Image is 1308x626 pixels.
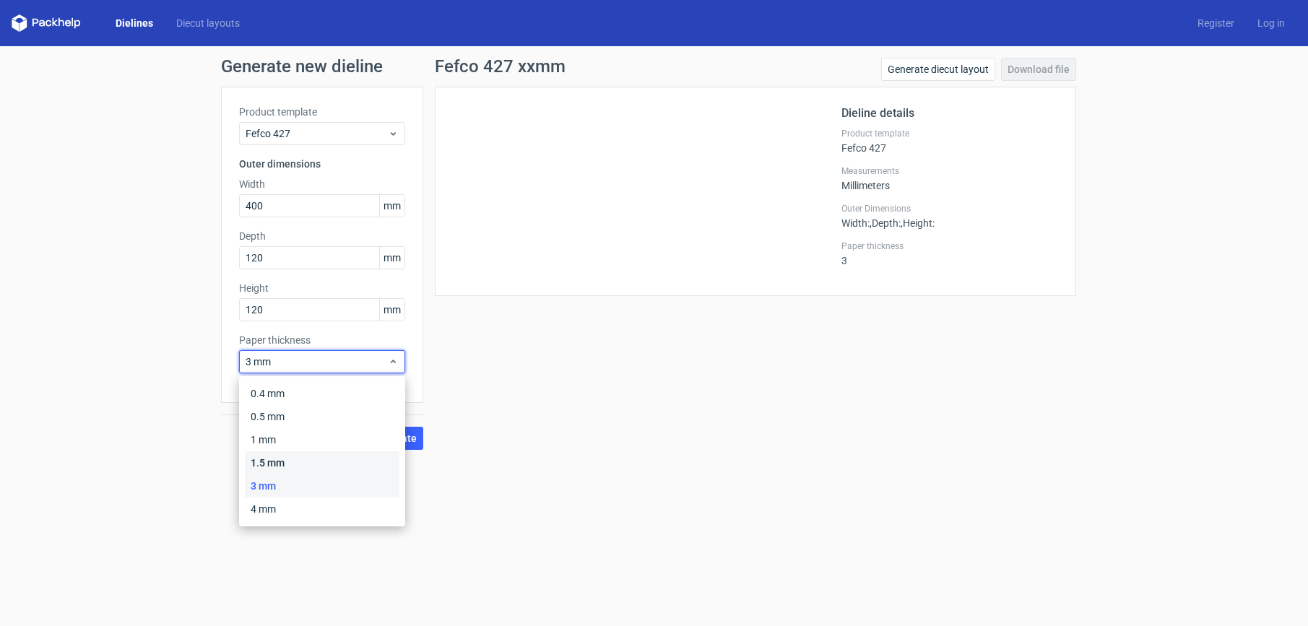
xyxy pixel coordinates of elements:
h2: Dieline details [841,105,1058,122]
span: , Depth : [870,217,901,229]
div: 1.5 mm [245,451,399,474]
div: 3 mm [245,474,399,497]
div: 4 mm [245,497,399,521]
label: Product template [841,128,1058,139]
span: Width : [841,217,870,229]
label: Product template [239,105,405,119]
label: Height [239,281,405,295]
a: Register [1186,16,1246,30]
div: Millimeters [841,165,1058,191]
span: Fefco 427 [246,126,388,141]
div: 1 mm [245,428,399,451]
h1: Fefco 427 xxmm [435,58,566,75]
span: mm [379,299,404,321]
span: mm [379,247,404,269]
a: Dielines [104,16,165,30]
label: Paper thickness [239,333,405,347]
h1: Generate new dieline [221,58,1088,75]
a: Diecut layouts [165,16,251,30]
label: Width [239,177,405,191]
div: 3 [841,240,1058,266]
div: 0.4 mm [245,382,399,405]
span: mm [379,195,404,217]
div: Fefco 427 [841,128,1058,154]
label: Outer Dimensions [841,203,1058,214]
span: 3 mm [246,355,388,369]
span: , Height : [901,217,935,229]
h3: Outer dimensions [239,157,405,171]
label: Measurements [841,165,1058,177]
div: 0.5 mm [245,405,399,428]
a: Generate diecut layout [881,58,995,81]
label: Depth [239,229,405,243]
label: Paper thickness [841,240,1058,252]
a: Log in [1246,16,1296,30]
